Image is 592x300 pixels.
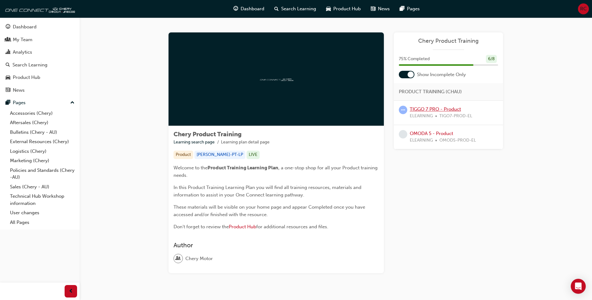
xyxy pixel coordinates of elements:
span: up-icon [70,99,75,107]
a: Bulletins (Chery - AU) [7,128,77,137]
a: Analytics [2,46,77,58]
a: User changes [7,208,77,218]
span: Chery Motor [185,255,213,262]
span: 75 % Completed [399,56,430,63]
span: user-icon [176,254,180,263]
div: Search Learning [12,61,47,69]
span: , a one-stop shop for all your Product training needs. [174,165,379,178]
a: Learning search page [174,139,215,145]
div: [PERSON_NAME]-PT-LP [194,151,245,159]
span: TIGO7-PROD-EL [439,113,472,120]
span: RC [580,5,587,12]
div: Dashboard [13,23,37,31]
span: Search Learning [281,5,316,12]
div: Analytics [13,49,32,56]
a: Aftersales (Chery) [7,118,77,128]
span: Product Training Learning Plan [208,165,278,171]
span: people-icon [6,37,10,43]
div: Product [174,151,193,159]
a: Sales (Chery - AU) [7,182,77,192]
a: All Pages [7,218,77,227]
span: news-icon [371,5,375,13]
li: Learning plan detail page [221,139,270,146]
span: In this Product Training Learning Plan you will find all training resources, materials and inform... [174,185,363,198]
a: search-iconSearch Learning [269,2,321,15]
a: Product Hub [2,72,77,83]
a: Chery Product Training [399,37,498,45]
span: Pages [407,5,420,12]
button: DashboardMy TeamAnalyticsSearch LearningProduct HubNews [2,20,77,97]
span: News [378,5,390,12]
div: My Team [13,36,32,43]
img: oneconnect [259,76,293,82]
a: Marketing (Chery) [7,156,77,166]
span: car-icon [6,75,10,80]
span: These materials will be visible on your home page and appear Completed once you have accessed and... [174,204,366,217]
span: car-icon [326,5,331,13]
div: LIVE [247,151,260,159]
button: Pages [2,97,77,109]
a: guage-iconDashboard [228,2,269,15]
span: chart-icon [6,50,10,55]
span: Chery Product Training [174,131,242,138]
a: TIGGO 7 PRO - Product [410,106,461,112]
span: guage-icon [6,24,10,30]
a: Product Hub [229,224,256,230]
a: Technical Hub Workshop information [7,191,77,208]
span: Don't forget to review the [174,224,229,230]
span: OMOD5-PROD-EL [439,137,476,144]
div: Open Intercom Messenger [571,279,586,294]
span: Show Incomplete Only [417,71,466,78]
span: for additional resources and files. [256,224,328,230]
span: search-icon [274,5,279,13]
span: Welcome to the [174,165,208,171]
a: pages-iconPages [395,2,425,15]
a: OMODA 5 - Product [410,131,453,136]
span: pages-icon [400,5,404,13]
div: 6 / 8 [486,55,497,63]
div: Pages [13,99,26,106]
span: learningRecordVerb_NONE-icon [399,130,407,138]
span: Dashboard [241,5,264,12]
img: oneconnect [3,2,75,15]
span: search-icon [6,62,10,68]
a: Logistics (Chery) [7,147,77,156]
span: ELEARNING [410,137,433,144]
a: car-iconProduct Hub [321,2,366,15]
span: Product Hub [333,5,361,12]
span: learningRecordVerb_ATTEMPT-icon [399,106,407,114]
a: Dashboard [2,21,77,33]
a: Search Learning [2,59,77,71]
span: ELEARNING [410,113,433,120]
a: News [2,85,77,96]
a: Policies and Standards (Chery -AU) [7,166,77,182]
a: External Resources (Chery) [7,137,77,147]
a: Accessories (Chery) [7,109,77,118]
a: news-iconNews [366,2,395,15]
button: RC [578,3,589,14]
div: News [13,87,25,94]
span: news-icon [6,88,10,93]
span: PRODUCT TRAINING (CHAU) [399,88,462,95]
a: My Team [2,34,77,46]
div: Product Hub [13,74,40,81]
span: prev-icon [69,288,73,295]
h3: Author [174,242,379,249]
span: guage-icon [233,5,238,13]
span: pages-icon [6,100,10,106]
